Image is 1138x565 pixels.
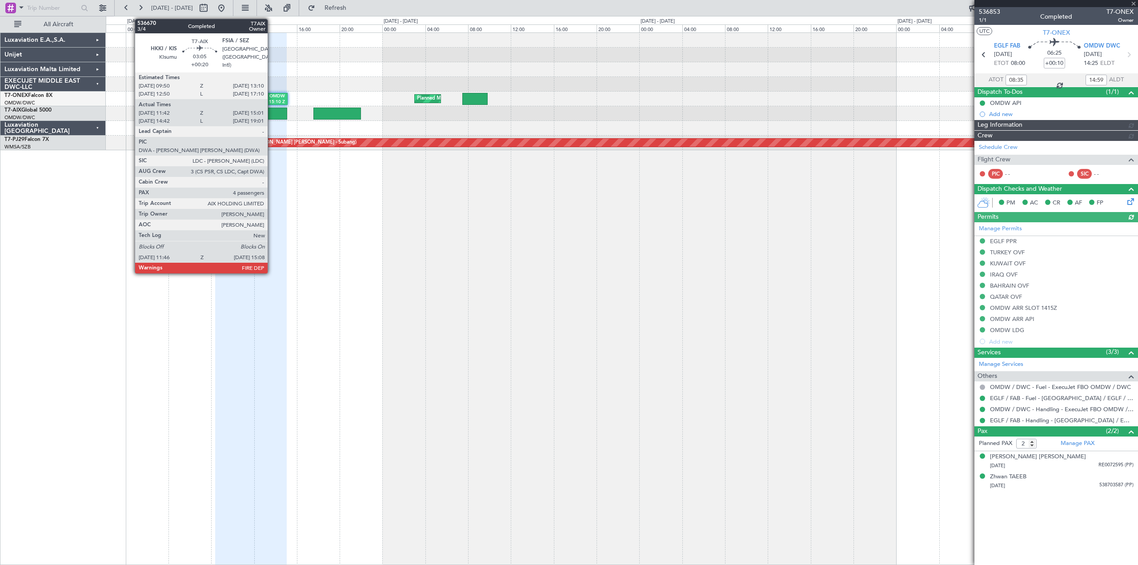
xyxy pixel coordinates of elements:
[990,482,1005,489] span: [DATE]
[4,93,28,98] span: T7-ONEX
[1098,461,1134,469] span: RE0072595 (PP)
[340,24,382,32] div: 20:00
[149,136,357,149] div: Planned Maint [GEOGRAPHIC_DATA] (Sultan [PERSON_NAME] [PERSON_NAME] - Subang)
[639,24,682,32] div: 00:00
[554,24,597,32] div: 16:00
[978,184,1062,194] span: Dispatch Checks and Weather
[1061,439,1094,448] a: Manage PAX
[4,93,52,98] a: T7-ONEXFalcon 8X
[979,360,1023,369] a: Manage Services
[252,99,285,105] div: 15:10 Z
[898,18,932,25] div: [DATE] - [DATE]
[1084,59,1098,68] span: 14:25
[989,110,1134,118] div: Add new
[425,24,468,32] div: 04:00
[384,18,418,25] div: [DATE] - [DATE]
[4,137,49,142] a: T7-PJ29Falcon 7X
[304,1,357,15] button: Refresh
[10,17,96,32] button: All Aircraft
[4,137,24,142] span: T7-PJ29
[990,383,1131,391] a: OMDW / DWC - Fuel - ExecuJet FBO OMDW / DWC
[23,21,94,28] span: All Aircraft
[382,24,425,32] div: 00:00
[4,144,31,150] a: WMSA/SZB
[597,24,639,32] div: 20:00
[682,24,725,32] div: 04:00
[218,93,252,100] div: EGLF
[218,99,252,105] div: 08:27 Z
[939,24,982,32] div: 04:00
[4,108,52,113] a: T7-AIXGlobal 5000
[641,18,675,25] div: [DATE] - [DATE]
[317,5,354,11] span: Refresh
[211,24,254,32] div: 08:00
[1109,76,1124,84] span: ALDT
[1099,481,1134,489] span: 538703587 (PP)
[977,27,992,35] button: UTC
[1075,199,1082,208] span: AF
[1011,59,1025,68] span: 08:00
[1106,426,1119,436] span: (2/2)
[990,473,1026,481] div: Zhwan TAEEB
[4,100,35,106] a: OMDW/DWC
[1084,50,1102,59] span: [DATE]
[468,24,511,32] div: 08:00
[1100,59,1114,68] span: ELDT
[1106,7,1134,16] span: T7-ONEX
[1084,42,1120,51] span: OMDW DWC
[1106,347,1119,357] span: (3/3)
[511,24,553,32] div: 12:00
[1097,199,1103,208] span: FP
[994,59,1009,68] span: ETOT
[417,92,505,105] div: Planned Maint Dubai (Al Maktoum Intl)
[1047,49,1062,58] span: 06:25
[1053,199,1060,208] span: CR
[4,108,21,113] span: T7-AIX
[811,24,853,32] div: 16:00
[979,16,1000,24] span: 1/1
[1006,199,1015,208] span: PM
[896,24,939,32] div: 00:00
[853,24,896,32] div: 20:00
[990,405,1134,413] a: OMDW / DWC - Handling - ExecuJet FBO OMDW / DWC
[151,4,193,12] span: [DATE] - [DATE]
[127,18,161,25] div: [DATE] - [DATE]
[254,24,297,32] div: 12:00
[979,7,1000,16] span: 536853
[168,24,211,32] div: 04:00
[1106,87,1119,96] span: (1/1)
[1040,12,1072,21] div: Completed
[994,50,1012,59] span: [DATE]
[252,93,285,100] div: OMDW
[979,439,1012,448] label: Planned PAX
[297,24,340,32] div: 16:00
[990,394,1134,402] a: EGLF / FAB - Fuel - [GEOGRAPHIC_DATA] / EGLF / FAB
[978,87,1022,97] span: Dispatch To-Dos
[989,76,1003,84] span: ATOT
[1030,199,1038,208] span: AC
[978,426,987,437] span: Pax
[4,114,35,121] a: OMDW/DWC
[27,1,78,15] input: Trip Number
[126,24,168,32] div: 00:00
[768,24,810,32] div: 12:00
[990,453,1086,461] div: [PERSON_NAME] [PERSON_NAME]
[725,24,768,32] div: 08:00
[978,371,997,381] span: Others
[990,417,1134,424] a: EGLF / FAB - Handling - [GEOGRAPHIC_DATA] / EGLF / FAB
[978,348,1001,358] span: Services
[1106,16,1134,24] span: Owner
[994,42,1020,51] span: EGLF FAB
[990,462,1005,469] span: [DATE]
[990,99,1022,107] div: OMDW API
[1043,28,1070,37] span: T7-ONEX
